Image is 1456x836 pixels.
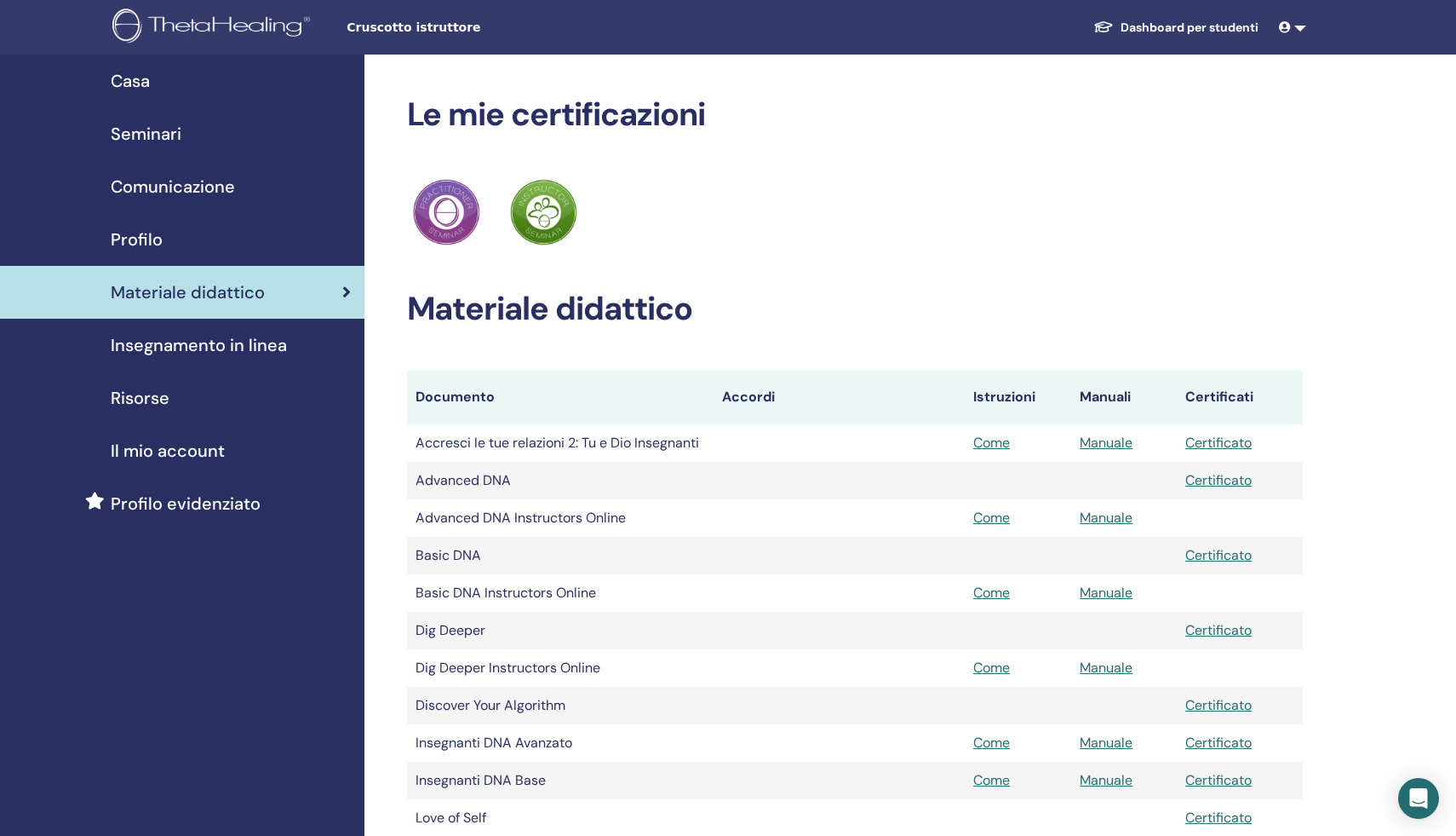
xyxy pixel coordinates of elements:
th: Accordi [714,370,966,424]
span: Seminari [111,121,181,147]
a: Manuale [1080,659,1132,677]
a: Manuale [1080,734,1132,752]
a: Certificato [1185,696,1252,714]
a: Certificato [1185,434,1252,452]
a: Manuale [1080,509,1132,527]
img: Practitioner [510,179,576,245]
a: Certificato [1185,546,1252,564]
a: Come [973,434,1010,452]
th: Manuali [1071,370,1177,424]
span: Insegnamento in linea [111,332,287,358]
a: Certificato [1185,771,1252,789]
h2: Materiale didattico [407,290,1304,329]
img: logo.png [112,9,316,47]
a: Certificato [1185,471,1252,489]
a: Manuale [1080,584,1132,602]
a: Certificato [1185,809,1252,827]
a: Manuale [1080,771,1132,789]
h2: Le mie certificazioni [407,95,1304,135]
td: Basic DNA [407,537,714,574]
span: Profilo evidenziato [111,491,261,516]
div: Open Intercom Messenger [1398,778,1439,819]
span: Casa [111,68,150,94]
img: Practitioner [413,179,479,245]
td: Accresci le tue relazioni 2: Tu e Dio Insegnanti [407,424,714,462]
span: Materiale didattico [111,280,265,305]
th: Documento [407,370,714,424]
span: Cruscotto istruttore [347,19,602,37]
a: Manuale [1080,434,1132,452]
a: Come [973,509,1010,527]
a: Certificato [1185,621,1252,639]
td: Insegnanti DNA Avanzato [407,724,714,762]
th: Istruzioni [965,370,1071,424]
td: Dig Deeper Instructors Online [407,649,714,687]
img: graduation-cap-white.svg [1093,20,1114,34]
td: Discover Your Algorithm [407,687,714,724]
td: Advanced DNA [407,462,714,499]
a: Certificato [1185,734,1252,752]
span: Profilo [111,227,163,252]
span: Comunicazione [111,174,235,199]
a: Come [973,584,1010,602]
a: Dashboard per studenti [1080,12,1272,43]
span: Risorse [111,385,169,411]
td: Insegnanti DNA Base [407,762,714,799]
th: Certificati [1177,370,1303,424]
td: Basic DNA Instructors Online [407,574,714,612]
span: Il mio account [111,438,225,464]
a: Come [973,659,1010,677]
td: Advanced DNA Instructors Online [407,499,714,537]
td: Dig Deeper [407,612,714,649]
a: Come [973,734,1010,752]
a: Come [973,771,1010,789]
